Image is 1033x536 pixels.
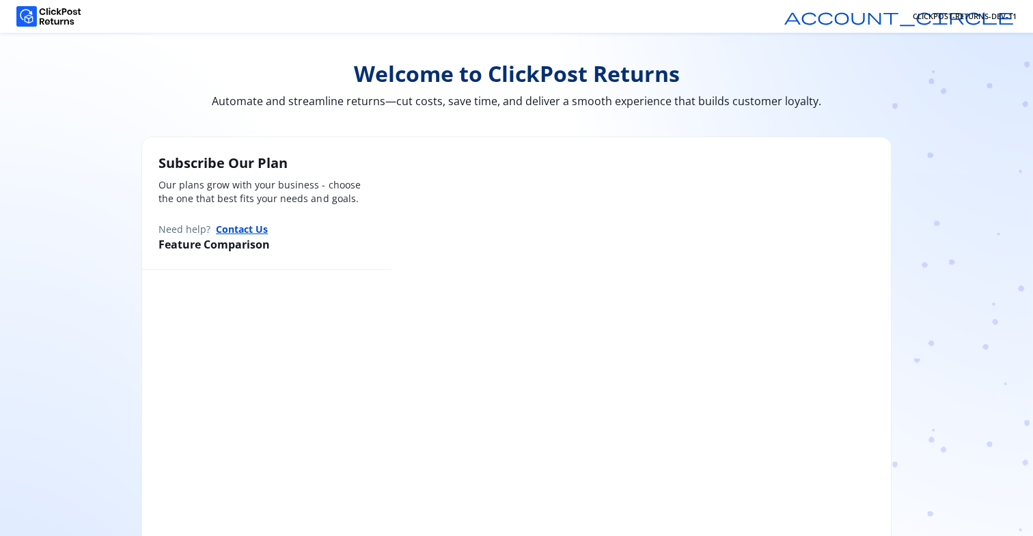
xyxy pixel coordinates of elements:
[913,11,1017,22] span: CLICKPOST-RETURNS-DEV-11
[159,237,270,252] span: Feature Comparison
[159,178,375,206] p: Our plans grow with your business - choose the one that best fits your needs and goals.
[159,154,375,173] h2: Subscribe Our Plan
[216,222,268,236] button: Contact Us
[141,93,892,109] span: Automate and streamline returns—cut costs, save time, and deliver a smooth experience that builds...
[784,8,1014,25] span: account_circle
[159,223,210,236] span: Need help?
[141,60,892,87] span: Welcome to ClickPost Returns
[16,6,81,27] img: Logo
